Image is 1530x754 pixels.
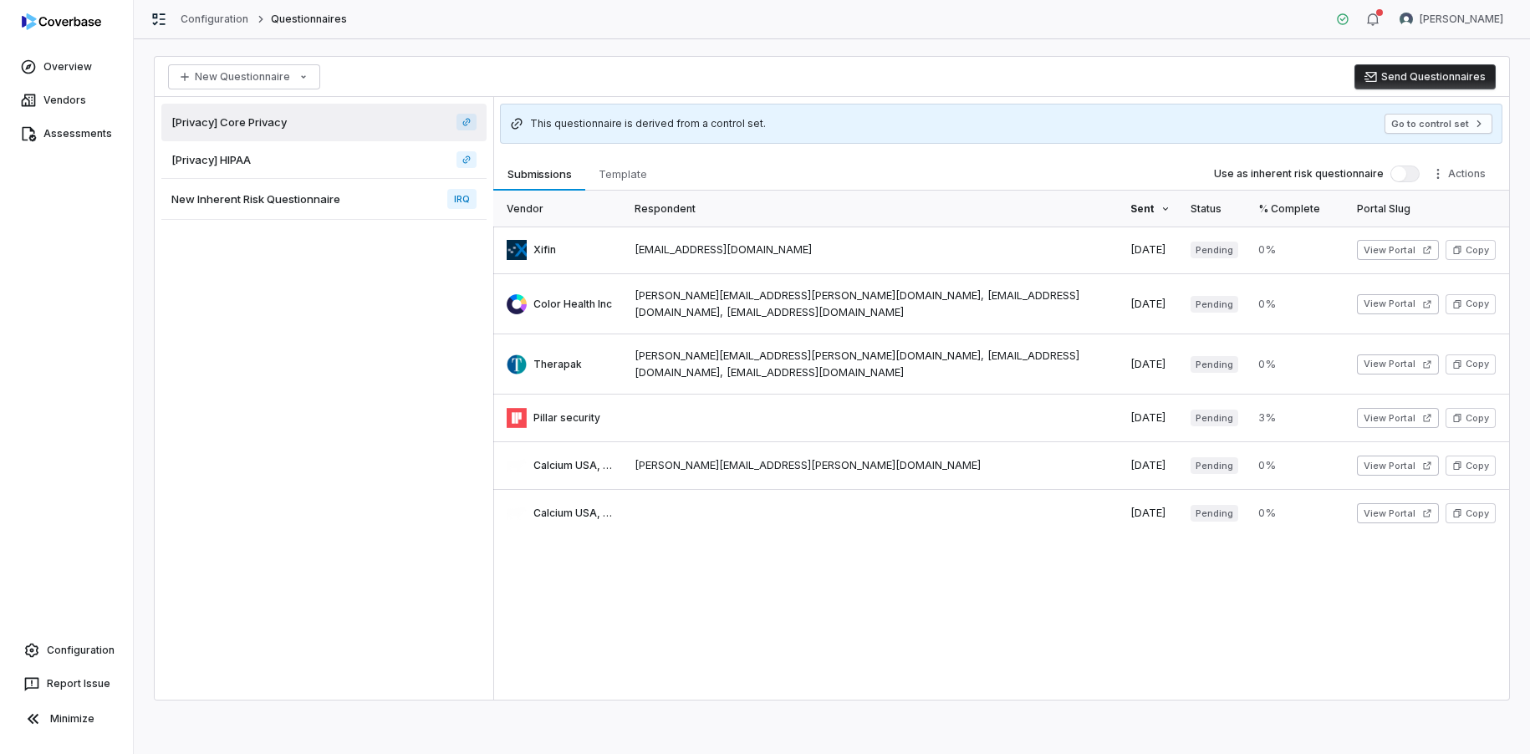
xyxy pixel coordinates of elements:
[3,85,130,115] a: Vendors
[501,163,579,185] span: Submissions
[1400,13,1413,26] img: Justin Trimachi avatar
[271,13,348,26] span: Questionnaires
[1357,354,1439,374] button: View Portal
[1446,240,1496,260] button: Copy
[47,677,110,690] span: Report Issue
[171,115,287,130] span: [Privacy] Core Privacy
[1191,191,1238,227] div: Status
[1446,456,1496,476] button: Copy
[181,13,249,26] a: Configuration
[456,114,477,130] a: [Privacy] Core Privacy
[3,119,130,149] a: Assessments
[1357,240,1439,260] button: View Portal
[530,117,766,130] span: This questionnaire is derived from a control set.
[1385,114,1492,134] button: Go to control set
[47,644,115,657] span: Configuration
[1446,294,1496,314] button: Copy
[7,702,126,736] button: Minimize
[625,227,1120,274] td: [EMAIL_ADDRESS][DOMAIN_NAME]
[1357,191,1496,227] div: Portal Slug
[1357,503,1439,523] button: View Portal
[43,94,86,107] span: Vendors
[635,191,1110,227] div: Respondent
[1420,13,1503,26] span: [PERSON_NAME]
[1357,456,1439,476] button: View Portal
[456,151,477,168] a: [Privacy] HIPAA
[43,60,92,74] span: Overview
[171,191,340,206] span: New Inherent Risk Questionnaire
[1357,294,1439,314] button: View Portal
[1214,167,1384,181] label: Use as inherent risk questionnaire
[22,13,101,30] img: logo-D7KZi-bG.svg
[171,152,251,167] span: [Privacy] HIPAA
[1446,503,1496,523] button: Copy
[161,141,487,179] a: [Privacy] HIPAA
[625,334,1120,395] td: [PERSON_NAME][EMAIL_ADDRESS][PERSON_NAME][DOMAIN_NAME], [EMAIL_ADDRESS][DOMAIN_NAME], [EMAIL_ADDR...
[3,52,130,82] a: Overview
[43,127,112,140] span: Assessments
[161,104,487,141] a: [Privacy] Core Privacy
[1357,408,1439,428] button: View Portal
[625,274,1120,334] td: [PERSON_NAME][EMAIL_ADDRESS][PERSON_NAME][DOMAIN_NAME], [EMAIL_ADDRESS][DOMAIN_NAME], [EMAIL_ADDR...
[1354,64,1496,89] button: Send Questionnaires
[161,179,487,220] a: New Inherent Risk QuestionnaireIRQ
[7,635,126,665] a: Configuration
[592,163,654,185] span: Template
[1446,408,1496,428] button: Copy
[1446,354,1496,374] button: Copy
[7,669,126,699] button: Report Issue
[1390,7,1513,32] button: Justin Trimachi avatar[PERSON_NAME]
[625,442,1120,490] td: [PERSON_NAME][EMAIL_ADDRESS][PERSON_NAME][DOMAIN_NAME]
[1426,161,1496,186] button: More actions
[168,64,320,89] button: New Questionnaire
[50,712,94,726] span: Minimize
[447,189,477,209] span: IRQ
[1258,191,1337,227] div: % Complete
[1130,191,1170,227] div: Sent
[507,191,615,227] div: Vendor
